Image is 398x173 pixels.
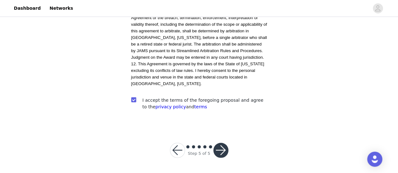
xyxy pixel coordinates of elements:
[131,62,266,86] span: 12. This Agreement is governed by the laws of the State of [US_STATE] excluding its conflicts of ...
[155,104,186,109] a: privacy policy
[143,98,263,109] span: I accept the terms of the foregoing proposal and agree to the and
[375,3,381,14] div: avatar
[188,150,210,157] div: Step 5 of 5
[10,1,44,15] a: Dashboard
[367,152,382,167] div: Open Intercom Messenger
[46,1,77,15] a: Networks
[194,104,207,109] a: terms
[131,9,268,60] span: 11. Any dispute, claim or controversy arising out of or relating to this Agreement or the breach,...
